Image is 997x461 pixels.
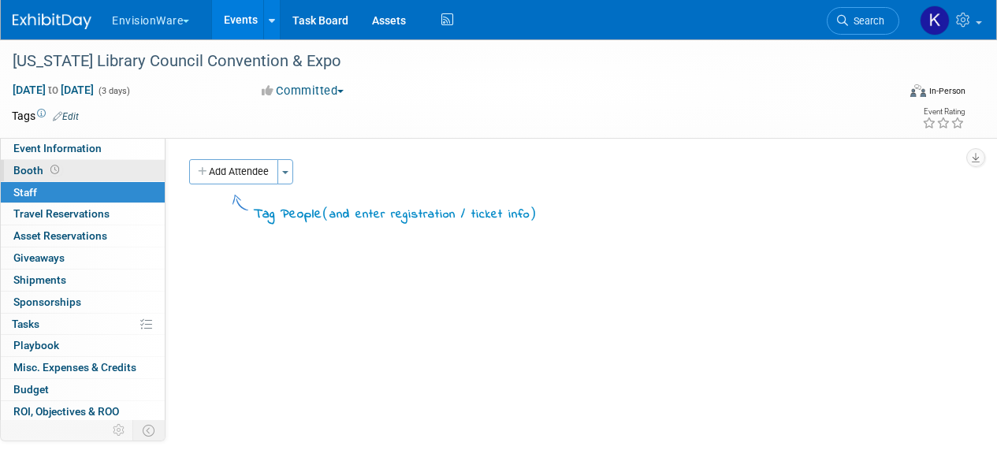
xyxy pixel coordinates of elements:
[97,86,130,96] span: (3 days)
[920,6,950,35] img: Kathryn Spier-Miller
[12,83,95,97] span: [DATE] [DATE]
[1,335,165,356] a: Playbook
[13,339,59,351] span: Playbook
[928,85,965,97] div: In-Person
[13,164,62,177] span: Booth
[1,379,165,400] a: Budget
[7,47,884,76] div: [US_STATE] Library Council Convention & Expo
[47,164,62,176] span: Booth not reserved yet
[13,207,110,220] span: Travel Reservations
[322,205,329,221] span: (
[329,206,530,223] span: and enter registration / ticket info
[1,270,165,291] a: Shipments
[13,361,136,374] span: Misc. Expenses & Credits
[1,225,165,247] a: Asset Reservations
[12,318,39,330] span: Tasks
[13,296,81,308] span: Sponsorships
[1,203,165,225] a: Travel Reservations
[13,405,119,418] span: ROI, Objectives & ROO
[827,7,899,35] a: Search
[256,83,350,99] button: Committed
[53,111,79,122] a: Edit
[13,229,107,242] span: Asset Reservations
[922,108,965,116] div: Event Rating
[530,205,537,221] span: )
[826,82,965,106] div: Event Format
[1,292,165,313] a: Sponsorships
[133,420,166,441] td: Toggle Event Tabs
[1,314,165,335] a: Tasks
[13,383,49,396] span: Budget
[910,84,926,97] img: Format-Inperson.png
[106,420,133,441] td: Personalize Event Tab Strip
[1,247,165,269] a: Giveaways
[13,142,102,154] span: Event Information
[13,186,37,199] span: Staff
[1,160,165,181] a: Booth
[1,401,165,422] a: ROI, Objectives & ROO
[46,84,61,96] span: to
[254,203,537,225] div: Tag People
[1,357,165,378] a: Misc. Expenses & Credits
[189,159,278,184] button: Add Attendee
[13,273,66,286] span: Shipments
[848,15,884,27] span: Search
[1,182,165,203] a: Staff
[13,251,65,264] span: Giveaways
[1,138,165,159] a: Event Information
[13,13,91,29] img: ExhibitDay
[12,108,79,124] td: Tags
